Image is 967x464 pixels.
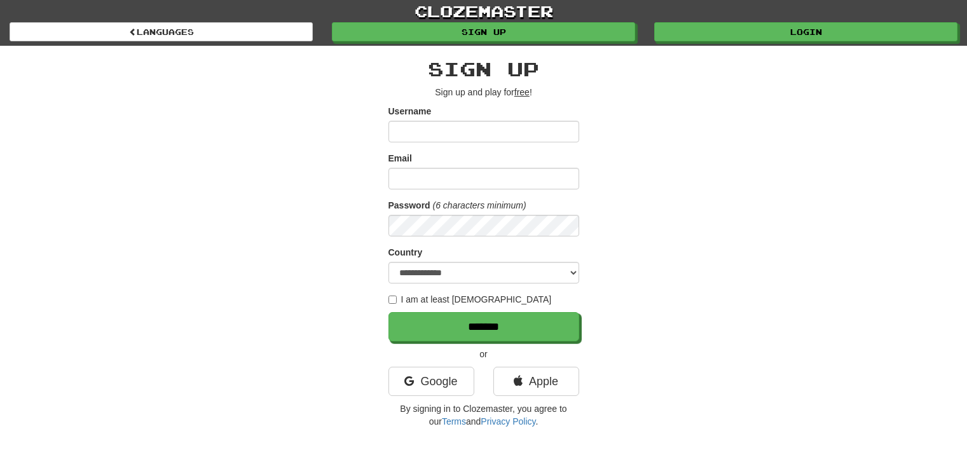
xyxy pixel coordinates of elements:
[388,86,579,99] p: Sign up and play for !
[332,22,635,41] a: Sign up
[514,87,530,97] u: free
[654,22,957,41] a: Login
[388,296,397,304] input: I am at least [DEMOGRAPHIC_DATA]
[10,22,313,41] a: Languages
[433,200,526,210] em: (6 characters minimum)
[388,199,430,212] label: Password
[493,367,579,396] a: Apple
[388,152,412,165] label: Email
[388,402,579,428] p: By signing in to Clozemaster, you agree to our and .
[388,58,579,79] h2: Sign up
[388,105,432,118] label: Username
[388,246,423,259] label: Country
[388,367,474,396] a: Google
[388,293,552,306] label: I am at least [DEMOGRAPHIC_DATA]
[388,348,579,360] p: or
[481,416,535,426] a: Privacy Policy
[442,416,466,426] a: Terms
